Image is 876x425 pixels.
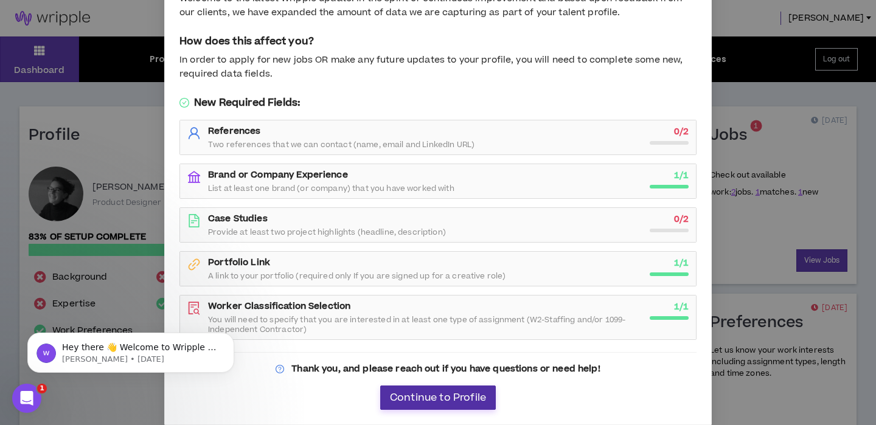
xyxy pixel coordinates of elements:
span: check-circle [179,98,189,108]
span: 1 [37,384,47,393]
strong: Case Studies [208,212,268,225]
strong: 0 / 2 [674,213,689,226]
span: A link to your portfolio (required only If you are signed up for a creative role) [208,271,506,281]
span: Two references that we can contact (name, email and LinkedIn URL) [208,140,474,150]
span: file-text [187,214,201,227]
span: question-circle [276,365,284,373]
strong: Portfolio Link [208,256,270,269]
h5: New Required Fields: [179,95,697,110]
button: Continue to Profile [380,385,496,410]
span: List at least one brand (or company) that you have worked with [208,184,454,193]
h5: How does this affect you? [179,34,697,49]
strong: 1 / 1 [674,300,689,313]
iframe: Intercom live chat [12,384,41,413]
span: You will need to specify that you are interested in at least one type of assignment (W2-Staffing ... [208,315,642,334]
span: Provide at least two project highlights (headline, description) [208,227,446,237]
span: bank [187,170,201,184]
strong: 0 / 2 [674,125,689,138]
strong: Brand or Company Experience [208,168,348,181]
span: Continue to Profile [390,392,486,404]
strong: Worker Classification Selection [208,300,350,313]
strong: Thank you, and please reach out if you have questions or need help! [291,362,600,375]
span: user [187,126,201,140]
span: file-search [187,302,201,315]
strong: References [208,125,260,137]
div: In order to apply for new jobs OR make any future updates to your profile, you will need to compl... [179,54,697,81]
strong: 1 / 1 [674,169,689,182]
iframe: Intercom notifications message [9,307,252,392]
span: link [187,258,201,271]
strong: 1 / 1 [674,257,689,269]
